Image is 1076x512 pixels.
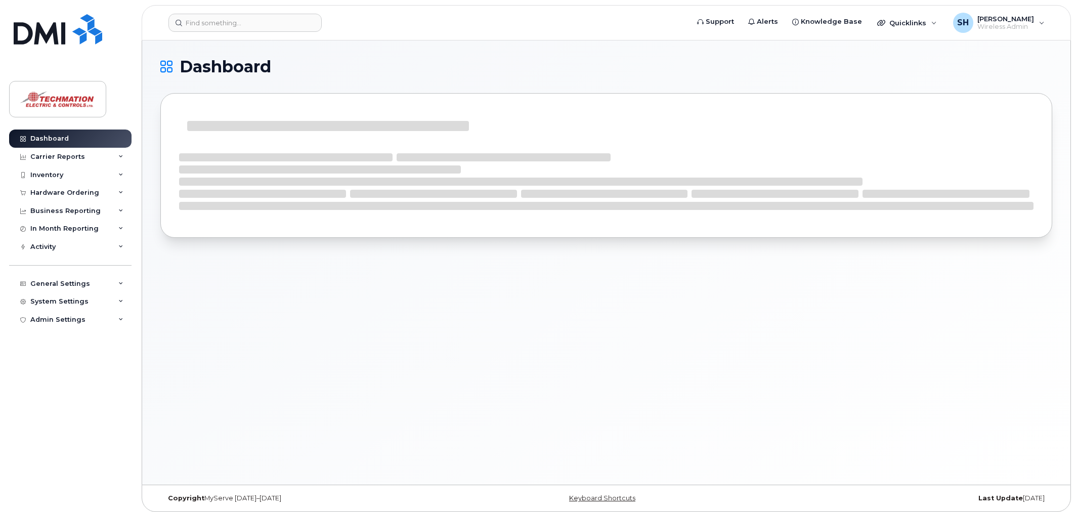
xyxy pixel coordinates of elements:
strong: Last Update [978,494,1023,502]
strong: Copyright [168,494,204,502]
div: [DATE] [755,494,1052,502]
span: Dashboard [180,59,271,74]
a: Keyboard Shortcuts [569,494,635,502]
div: MyServe [DATE]–[DATE] [160,494,458,502]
